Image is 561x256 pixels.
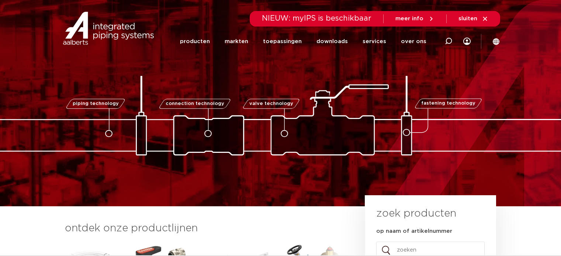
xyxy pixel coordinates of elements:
[65,221,340,236] h3: ontdek onze productlijnen
[165,101,224,106] span: connection technology
[73,101,119,106] span: piping technology
[463,27,471,56] div: my IPS
[263,27,302,56] a: toepassingen
[316,27,348,56] a: downloads
[262,15,371,22] span: NIEUW: myIPS is beschikbaar
[180,27,426,56] nav: Menu
[225,27,248,56] a: markten
[363,27,386,56] a: services
[376,228,452,235] label: op naam of artikelnummer
[249,101,293,106] span: valve technology
[180,27,210,56] a: producten
[421,101,475,106] span: fastening technology
[376,206,456,221] h3: zoek producten
[395,15,434,22] a: meer info
[395,16,423,21] span: meer info
[401,27,426,56] a: over ons
[458,16,477,21] span: sluiten
[458,15,488,22] a: sluiten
